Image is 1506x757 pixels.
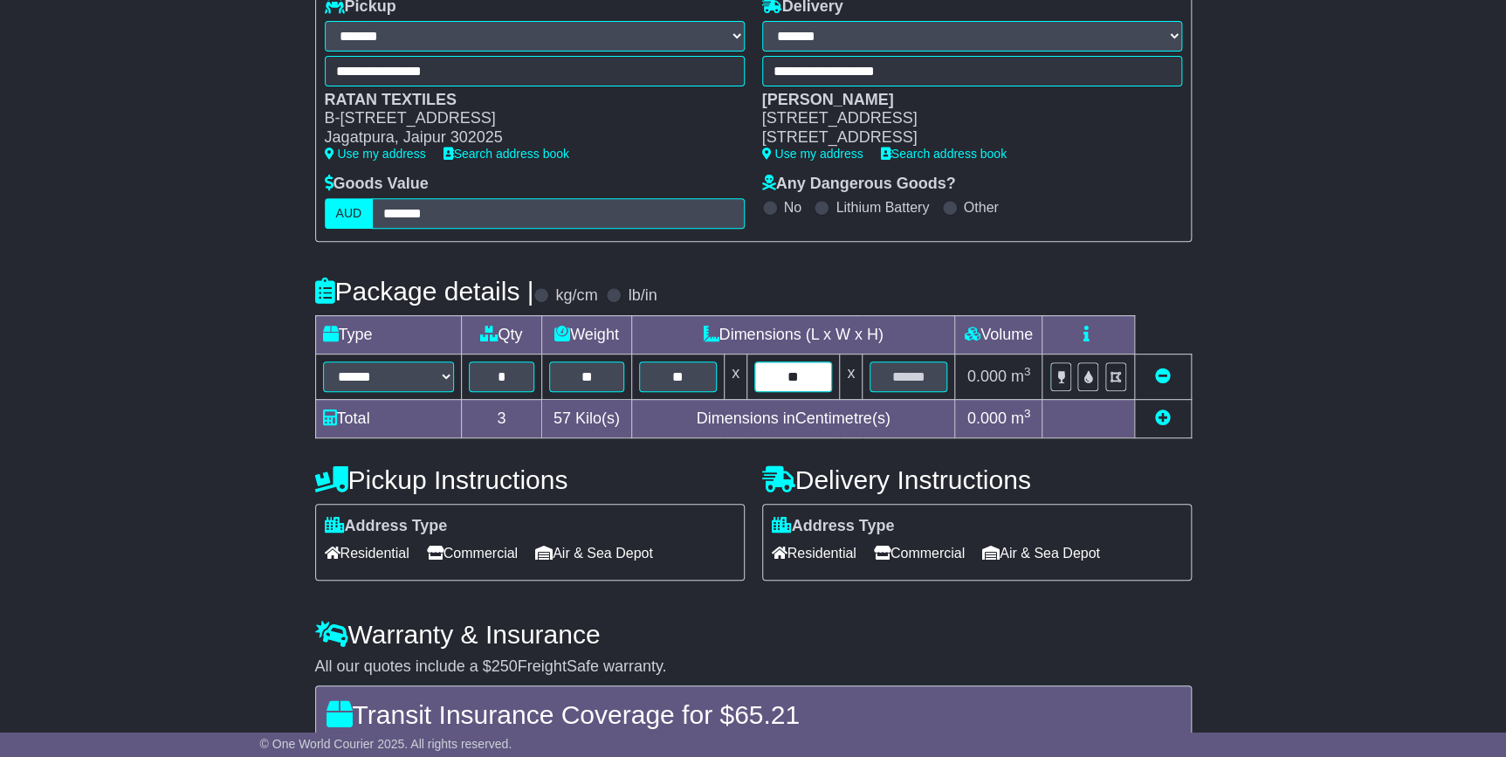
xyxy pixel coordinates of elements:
td: Weight [542,315,632,354]
td: x [724,354,746,399]
div: RATAN TEXTILES [325,91,727,110]
label: AUD [325,198,374,229]
td: Volume [955,315,1042,354]
td: Total [315,399,461,437]
h4: Delivery Instructions [762,465,1192,494]
span: m [1011,368,1031,385]
td: Qty [461,315,542,354]
label: Address Type [325,517,448,536]
span: Residential [325,540,409,567]
label: Address Type [772,517,895,536]
label: kg/cm [555,286,597,306]
h4: Package details | [315,277,534,306]
sup: 3 [1024,407,1031,420]
span: 250 [492,657,518,675]
span: 0.000 [967,409,1007,427]
a: Remove this item [1155,368,1171,385]
a: Use my address [325,147,426,161]
span: Residential [772,540,856,567]
span: 57 [554,409,571,427]
a: Add new item [1155,409,1171,427]
span: 0.000 [967,368,1007,385]
div: Jagatpura, Jaipur 302025 [325,128,727,148]
span: Air & Sea Depot [982,540,1100,567]
a: Use my address [762,147,863,161]
span: Air & Sea Depot [535,540,653,567]
span: m [1011,409,1031,427]
span: Commercial [427,540,518,567]
div: All our quotes include a $ FreightSafe warranty. [315,657,1192,677]
div: [STREET_ADDRESS] [762,109,1165,128]
td: Dimensions (L x W x H) [631,315,955,354]
a: Search address book [444,147,569,161]
label: Goods Value [325,175,429,194]
td: Kilo(s) [542,399,632,437]
span: Commercial [874,540,965,567]
label: Any Dangerous Goods? [762,175,956,194]
td: Dimensions in Centimetre(s) [631,399,955,437]
span: 65.21 [734,700,800,729]
label: Other [964,199,999,216]
sup: 3 [1024,365,1031,378]
label: lb/in [628,286,657,306]
div: [PERSON_NAME] [762,91,1165,110]
div: [STREET_ADDRESS] [762,128,1165,148]
label: No [784,199,801,216]
h4: Warranty & Insurance [315,620,1192,649]
div: B-[STREET_ADDRESS] [325,109,727,128]
span: © One World Courier 2025. All rights reserved. [260,737,512,751]
h4: Transit Insurance Coverage for $ [327,700,1180,729]
td: 3 [461,399,542,437]
a: Search address book [881,147,1007,161]
td: x [840,354,863,399]
h4: Pickup Instructions [315,465,745,494]
label: Lithium Battery [836,199,929,216]
td: Type [315,315,461,354]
